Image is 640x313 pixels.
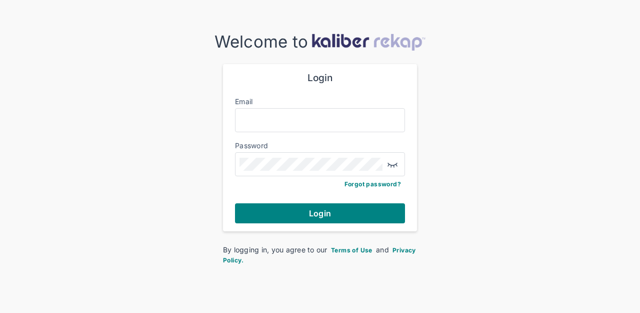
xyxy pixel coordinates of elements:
[235,97,252,106] label: Email
[235,203,405,223] button: Login
[344,180,401,188] a: Forgot password?
[386,158,398,170] img: eye-closed.fa43b6e4.svg
[329,245,374,254] a: Terms of Use
[311,34,425,51] img: kaliber-logo
[223,245,416,264] a: Privacy Policy.
[309,208,331,218] span: Login
[235,141,268,150] label: Password
[223,246,416,264] span: Privacy Policy.
[223,245,417,265] div: By logging in, you agree to our and
[235,72,405,84] div: Login
[331,246,372,254] span: Terms of Use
